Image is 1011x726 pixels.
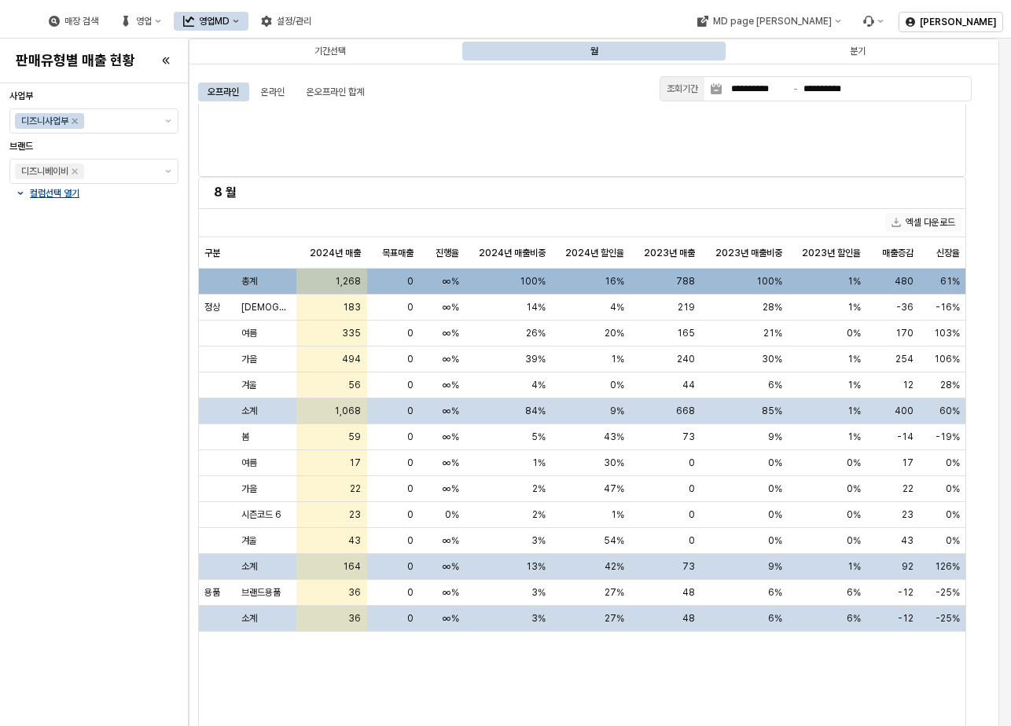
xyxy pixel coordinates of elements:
[443,612,459,625] span: ∞%
[847,456,861,469] span: 0%
[382,247,414,259] span: 목표매출
[897,431,914,443] span: -14
[531,586,546,599] span: 3%
[756,275,782,288] span: 100%
[689,482,695,495] span: 0
[214,185,950,200] h5: 8 월
[847,327,861,339] span: 0%
[610,379,624,391] span: 0%
[16,53,135,68] h4: 판매유형별 매출 현황
[605,560,624,573] span: 42%
[39,12,108,31] button: 매장 검색
[903,482,914,495] span: 22
[531,431,546,443] span: 5%
[189,38,1011,726] main: App Frame
[934,327,960,339] span: 103%
[350,482,361,495] span: 22
[526,301,546,313] span: 14%
[443,275,459,288] span: ∞%
[682,431,695,443] span: 73
[644,247,695,259] span: 2023년 매출
[847,301,861,313] span: 1%
[349,456,361,469] span: 17
[847,508,861,521] span: 0%
[901,534,914,547] span: 43
[348,379,361,391] span: 56
[532,508,546,521] span: 2%
[241,379,257,391] span: 겨울
[307,82,364,101] div: 온오프라인 합계
[936,247,960,259] span: 신장율
[610,301,624,313] span: 4%
[667,81,698,97] div: 조회기간
[847,405,861,417] span: 1%
[241,534,257,547] span: 겨울
[611,353,624,365] span: 1%
[895,353,914,365] span: 254
[252,82,294,101] div: 온라인
[847,534,861,547] span: 0%
[768,456,782,469] span: 0%
[525,405,546,417] span: 84%
[241,508,281,521] span: 시즌코드 6
[335,275,361,288] span: 1,268
[241,353,257,365] span: 가을
[934,353,960,365] span: 106%
[198,82,248,101] div: 오프라인
[343,301,361,313] span: 183
[443,482,459,495] span: ∞%
[712,16,831,27] div: MD page [PERSON_NAME]
[936,301,960,313] span: -16%
[604,456,624,469] span: 30%
[443,327,459,339] span: ∞%
[898,612,914,625] span: -12
[939,405,960,417] span: 60%
[847,379,861,391] span: 1%
[768,431,782,443] span: 9%
[199,16,230,27] div: 영업MD
[902,456,914,469] span: 17
[898,586,914,599] span: -12
[689,534,695,547] span: 0
[899,12,1003,32] button: [PERSON_NAME]
[204,301,220,313] span: 정상
[445,508,459,521] span: 0%
[348,431,361,443] span: 59
[853,12,892,31] div: Menu item 6
[72,168,78,174] div: Remove 디즈니베이비
[407,560,414,573] span: 0
[763,327,782,339] span: 21%
[252,12,321,31] div: 설정/관리
[605,612,624,625] span: 27%
[682,612,695,625] span: 48
[882,247,914,259] span: 매출증감
[940,275,960,288] span: 61%
[526,560,546,573] span: 13%
[936,612,960,625] span: -25%
[763,301,782,313] span: 28%
[604,534,624,547] span: 54%
[847,612,861,625] span: 6%
[111,12,171,31] button: 영업
[261,82,285,101] div: 온라인
[407,456,414,469] span: 0
[9,90,33,101] span: 사업부
[407,482,414,495] span: 0
[946,508,960,521] span: 0%
[677,353,695,365] span: 240
[159,109,178,133] button: 제안 사항 표시
[762,353,782,365] span: 30%
[208,82,239,101] div: 오프라인
[768,560,782,573] span: 9%
[407,534,414,547] span: 0
[136,16,152,27] div: 영업
[605,586,624,599] span: 27%
[21,163,68,179] div: 디즈니베이비
[727,42,988,60] div: 분기
[532,482,546,495] span: 2%
[159,159,178,183] button: 제안 사항 표시
[241,612,257,625] span: 소계
[903,379,914,391] span: 12
[682,560,695,573] span: 73
[902,560,914,573] span: 92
